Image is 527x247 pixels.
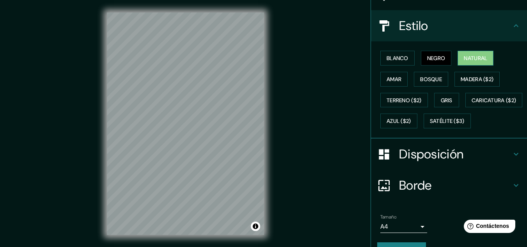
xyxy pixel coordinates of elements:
button: Satélite ($3) [424,114,471,128]
font: A4 [380,222,388,231]
button: Azul ($2) [380,114,417,128]
button: Gris [434,93,459,108]
font: Satélite ($3) [430,118,465,125]
font: Disposición [399,146,463,162]
button: Bosque [414,72,448,87]
div: Borde [371,170,527,201]
button: Amar [380,72,408,87]
button: Blanco [380,51,415,66]
button: Caricatura ($2) [465,93,523,108]
iframe: Lanzador de widgets de ayuda [458,217,518,238]
button: Terreno ($2) [380,93,428,108]
canvas: Mapa [107,12,264,235]
font: Negro [427,55,445,62]
font: Estilo [399,18,428,34]
font: Caricatura ($2) [472,97,516,104]
button: Negro [421,51,452,66]
font: Azul ($2) [387,118,411,125]
font: Gris [441,97,452,104]
font: Madera ($2) [461,76,493,83]
font: Blanco [387,55,408,62]
font: Bosque [420,76,442,83]
button: Activar o desactivar atribución [251,222,260,231]
div: Estilo [371,10,527,41]
font: Tamaño [380,214,396,220]
font: Amar [387,76,401,83]
div: A4 [380,220,427,233]
font: Borde [399,177,432,194]
font: Terreno ($2) [387,97,422,104]
font: Natural [464,55,487,62]
button: Natural [458,51,493,66]
button: Madera ($2) [454,72,500,87]
div: Disposición [371,139,527,170]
